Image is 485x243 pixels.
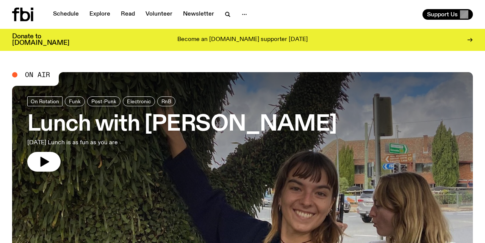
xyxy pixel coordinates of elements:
[27,96,337,172] a: Lunch with [PERSON_NAME][DATE] Lunch is as fun as you are
[48,9,83,20] a: Schedule
[157,96,175,106] a: RnB
[127,98,151,104] span: Electronic
[65,96,85,106] a: Funk
[123,96,155,106] a: Electronic
[27,138,221,147] p: [DATE] Lunch is as fun as you are
[91,98,116,104] span: Post-Punk
[427,11,458,18] span: Support Us
[12,33,69,46] h3: Donate to [DOMAIN_NAME]
[69,98,81,104] span: Funk
[116,9,139,20] a: Read
[178,9,219,20] a: Newsletter
[25,71,50,78] span: On Air
[141,9,177,20] a: Volunteer
[87,96,120,106] a: Post-Punk
[177,36,308,43] p: Become an [DOMAIN_NAME] supporter [DATE]
[31,98,59,104] span: On Rotation
[27,96,63,106] a: On Rotation
[422,9,473,20] button: Support Us
[161,98,171,104] span: RnB
[27,114,337,135] h3: Lunch with [PERSON_NAME]
[85,9,115,20] a: Explore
